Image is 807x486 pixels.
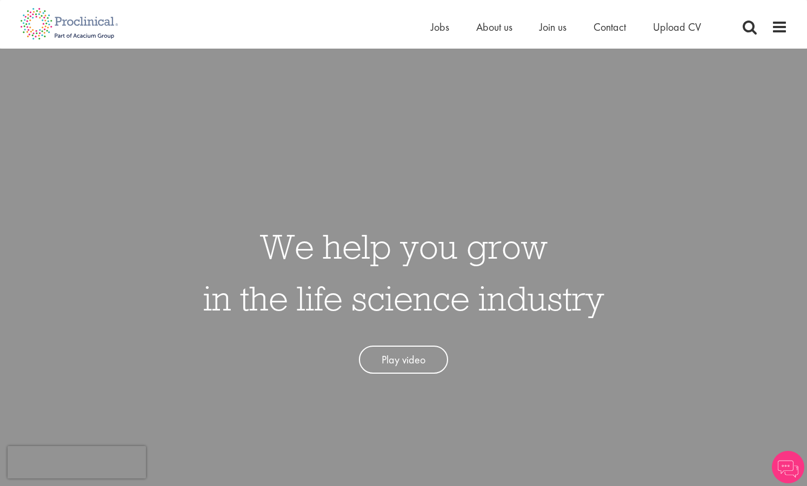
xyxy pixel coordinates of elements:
a: Contact [593,20,626,34]
h1: We help you grow in the life science industry [203,220,604,324]
a: Upload CV [653,20,701,34]
a: Jobs [431,20,449,34]
img: Chatbot [772,451,804,483]
a: Play video [359,346,448,374]
a: Join us [539,20,566,34]
a: About us [476,20,512,34]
